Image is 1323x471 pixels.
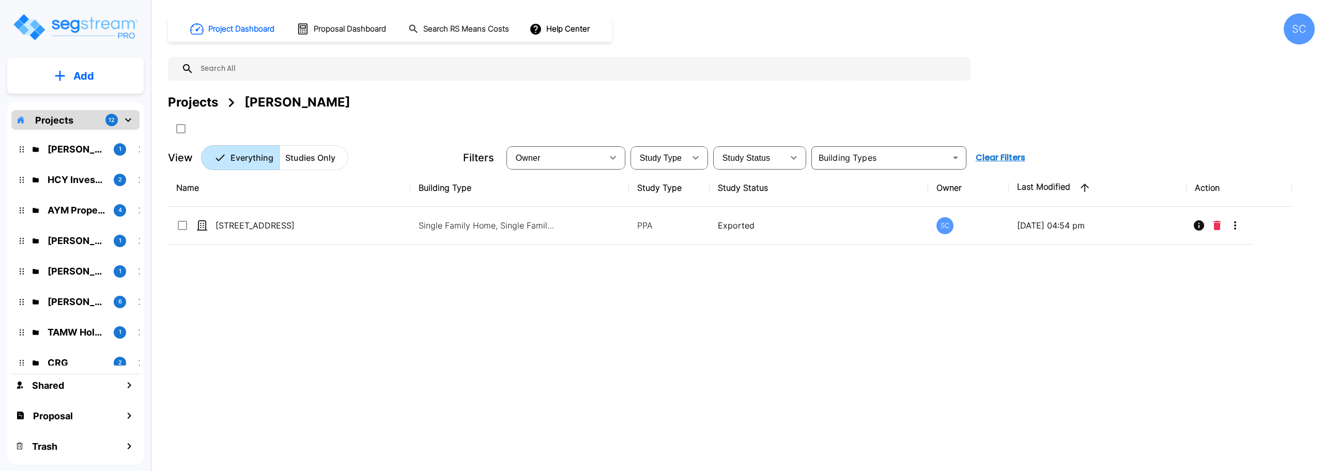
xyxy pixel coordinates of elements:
p: TAMW Holdings LLC [48,325,105,339]
div: Projects [168,93,218,112]
p: 1 [119,145,121,154]
button: Everything [201,145,280,170]
p: [DATE] 04:54 pm [1017,219,1178,232]
img: Logo [12,12,139,42]
p: 2 [118,175,122,184]
button: Add [7,61,144,91]
div: SC [936,217,953,234]
th: Study Status [710,169,928,207]
h1: Proposal Dashboard [314,23,386,35]
p: View [168,150,193,165]
h1: Project Dashboard [208,23,274,35]
th: Last Modified [1009,169,1187,207]
button: Open [948,150,963,165]
th: Study Type [629,169,710,207]
div: [PERSON_NAME] [244,93,350,112]
h1: Shared [32,378,64,392]
p: 2 [118,358,122,367]
p: 4 [118,206,122,215]
div: SC [1284,13,1315,44]
button: Search RS Means Costs [404,19,515,39]
div: Platform [201,145,348,170]
div: Select [633,143,685,172]
p: 12 [109,116,115,125]
p: 6 [118,297,122,306]
input: Search All [194,57,965,81]
h1: Trash [32,439,57,453]
p: 1 [119,267,121,276]
p: Filters [463,150,494,165]
p: Projects [35,113,73,127]
p: 1 [119,328,121,337]
input: Building Types [814,150,946,165]
button: Clear Filters [972,147,1029,168]
button: More-Options [1225,215,1245,236]
p: HCY Investments LLC [48,173,105,187]
p: Single Family Home, Single Family Home Site [419,219,558,232]
th: Action [1187,169,1291,207]
p: Studies Only [285,151,335,164]
h1: Search RS Means Costs [423,23,509,35]
th: Building Type [410,169,628,207]
p: Mike Powell [48,234,105,248]
p: Exported [718,219,919,232]
h1: Proposal [33,409,73,423]
button: Project Dashboard [186,18,280,40]
button: Help Center [527,19,594,39]
p: Everything [230,151,273,164]
div: Select [509,143,603,172]
button: Proposal Dashboard [293,18,392,40]
p: Jordan Johnson [48,295,105,309]
p: Add [73,68,94,84]
p: 1 [119,236,121,245]
span: Owner [516,154,541,162]
p: CRG [48,356,105,370]
span: Study Status [722,154,771,162]
button: Info [1189,215,1209,236]
p: PPA [637,219,701,232]
th: Owner [928,169,1009,207]
p: Brandon Monsanto [48,264,105,278]
th: Name [168,169,410,207]
p: AYM Properties [48,203,105,217]
div: Select [715,143,783,172]
p: Casey Jalili [48,142,105,156]
button: Delete [1209,215,1225,236]
p: [STREET_ADDRESS] [216,219,319,232]
span: Study Type [640,154,682,162]
button: Studies Only [279,145,348,170]
button: SelectAll [171,118,191,139]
